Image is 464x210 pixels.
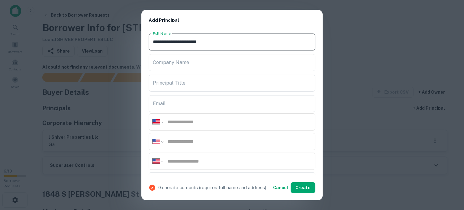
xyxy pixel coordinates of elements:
h2: Add Principal [141,10,323,31]
button: Create [291,182,315,193]
label: Full Name [153,31,171,36]
button: Cancel [271,182,291,193]
p: Generate contacts (requires full name and address) [158,184,266,191]
iframe: Chat Widget [434,162,464,191]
